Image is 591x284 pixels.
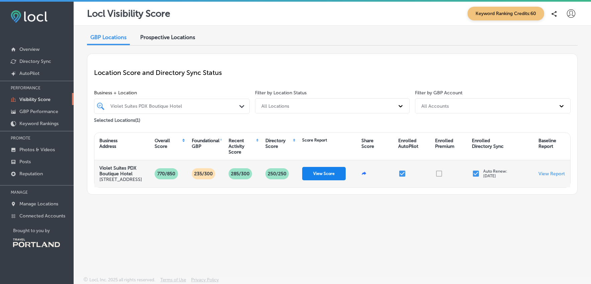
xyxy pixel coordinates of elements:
div: Enrolled AutoPilot [398,138,418,155]
p: Locl, Inc. 2025 all rights reserved. [89,277,155,282]
label: Filter by GBP Account [415,90,462,96]
p: 770/850 [155,168,178,179]
img: fda3e92497d09a02dc62c9cd864e3231.png [11,10,48,23]
p: Photos & Videos [19,147,55,153]
div: Violet Suites PDX Boutique Hotel [110,103,240,109]
a: View Report [538,171,565,177]
p: Auto Renew: [DATE] [483,169,507,178]
p: Visibility Score [19,97,51,102]
p: 250 /250 [265,168,289,179]
div: Directory Score [265,138,292,149]
p: Connected Accounts [19,213,65,219]
div: Business Address [99,138,117,149]
div: Score Report [302,138,327,143]
span: Business + Location [94,90,250,96]
p: GBP Performance [19,109,58,114]
p: Posts [19,159,31,165]
span: GBP Locations [90,34,126,40]
div: Baseline Report [538,138,556,149]
p: 235/300 [191,168,216,179]
div: Enrolled Premium [435,138,454,149]
p: Locl Visibility Score [87,8,170,19]
p: Brought to you by [13,228,74,233]
p: Manage Locations [19,201,58,207]
strong: Violet Suites PDX Boutique Hotel [99,165,137,177]
button: View Score [302,167,346,180]
div: Overall Score [155,138,181,149]
p: Overview [19,46,39,52]
p: Directory Sync [19,59,51,64]
p: AutoPilot [19,71,39,76]
p: Keyword Rankings [19,121,59,126]
span: Prospective Locations [140,34,195,40]
img: Travel Portland [13,239,60,247]
div: All Accounts [421,103,449,109]
div: Share Score [361,138,374,149]
div: Recent Activity Score [229,138,255,155]
p: Selected Locations ( 1 ) [94,115,140,123]
span: Keyword Ranking Credits: 60 [468,7,544,20]
p: 285/300 [228,168,252,179]
p: Location Score and Directory Sync Status [94,69,571,77]
div: Enrolled Directory Sync [472,138,504,149]
p: [STREET_ADDRESS] [99,177,145,182]
div: Foundational GBP [192,138,220,149]
label: Filter by Location Status [255,90,307,96]
p: Reputation [19,171,43,177]
div: All Locations [261,103,289,109]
